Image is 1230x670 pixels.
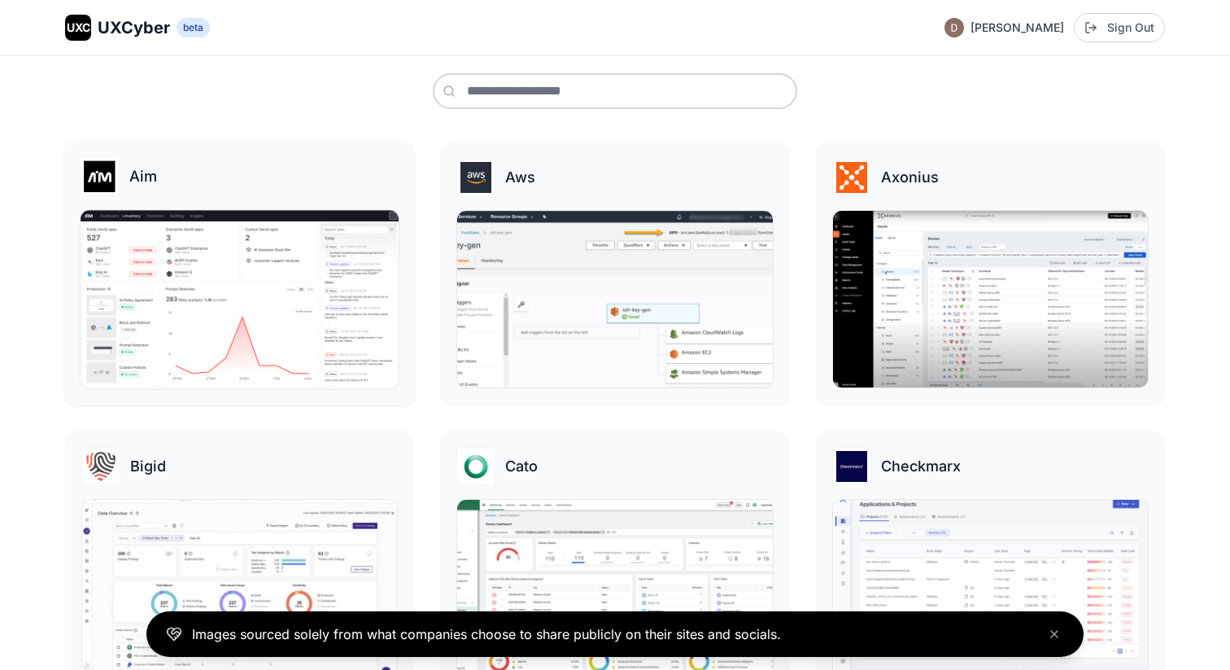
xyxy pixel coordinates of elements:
[505,166,535,189] h3: Aws
[177,18,210,37] span: beta
[881,455,961,478] h3: Checkmarx
[129,165,157,188] h3: Aim
[881,166,939,189] h3: Axonius
[816,142,1165,405] a: Axonius logoAxoniusAxonius gallery
[833,211,1148,388] img: Axonius gallery
[457,159,495,196] img: Aws logo
[1045,624,1064,644] button: Close banner
[457,448,495,485] img: Cato logo
[130,455,166,478] h3: Bigid
[67,20,90,36] span: UXC
[944,18,964,37] img: Profile
[65,15,210,41] a: UXCUXCyberbeta
[970,20,1064,36] span: [PERSON_NAME]
[192,624,781,644] p: Images sourced solely from what companies choose to share publicly on their sites and socials.
[65,142,414,405] a: Aim logoAimAim gallery
[833,159,870,196] img: Axonius logo
[81,158,118,195] img: Aim logo
[505,455,538,478] h3: Cato
[81,210,399,388] img: Aim gallery
[82,448,120,485] img: Bigid logo
[440,142,789,405] a: Aws logoAwsAws gallery
[1074,13,1165,42] button: Sign Out
[457,211,772,388] img: Aws gallery
[98,16,170,39] span: UXCyber
[833,448,870,485] img: Checkmarx logo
